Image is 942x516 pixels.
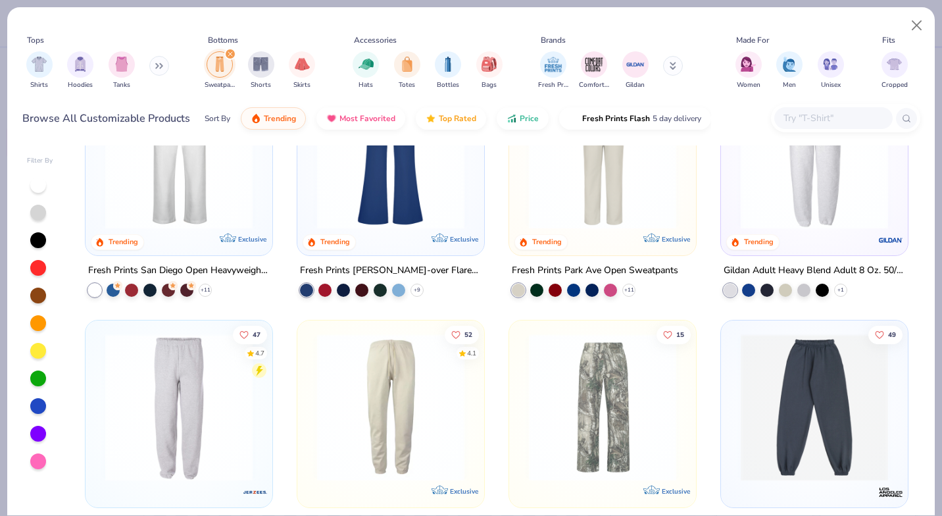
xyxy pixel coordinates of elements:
[622,51,649,90] button: filter button
[253,57,268,72] img: Shorts Image
[881,51,908,90] div: filter for Cropped
[30,80,48,90] span: Shirts
[242,478,268,505] img: Jerzees logo
[339,113,395,124] span: Most Favorited
[441,57,455,72] img: Bottles Image
[445,325,479,344] button: Like
[559,107,711,130] button: Fresh Prints Flash5 day delivery
[538,51,568,90] div: filter for Fresh Prints
[67,51,93,90] button: filter button
[248,51,274,90] button: filter button
[437,80,459,90] span: Bottles
[471,82,632,229] img: d3640c6c-b7cc-437e-9c32-b4e0b5864f30
[653,111,701,126] span: 5 day delivery
[497,107,549,130] button: Price
[416,107,486,130] button: Top Rated
[877,478,903,505] img: Los Angeles Apparel logo
[300,263,482,279] div: Fresh Prints [PERSON_NAME]-over Flared Pants
[251,113,261,124] img: trending.gif
[68,80,93,90] span: Hoodies
[426,113,436,124] img: TopRated.gif
[26,51,53,90] button: filter button
[736,34,769,46] div: Made For
[737,80,760,90] span: Women
[626,55,645,74] img: Gildan Image
[399,80,415,90] span: Totes
[541,34,566,46] div: Brands
[471,334,632,481] img: a77aec7b-a8e8-4c31-869a-0bf779e7084a
[205,51,235,90] div: filter for Sweatpants
[657,325,691,344] button: Like
[27,156,53,166] div: Filter By
[522,334,683,481] img: f02e4b88-0b20-4b85-9247-e46aadf68cfa
[682,82,843,229] img: c944d931-fb25-49bb-ae8c-568f6273e60a
[538,80,568,90] span: Fresh Prints
[881,51,908,90] button: filter button
[359,80,373,90] span: Hats
[253,331,261,338] span: 47
[482,57,496,72] img: Bags Image
[310,334,471,481] img: af831d54-ce8e-4f35-888c-41887917e7ba
[476,51,503,90] button: filter button
[264,113,296,124] span: Trending
[543,55,563,74] img: Fresh Prints Image
[310,82,471,229] img: f981a934-f33f-4490-a3ad-477cd5e6773b
[414,286,420,294] span: + 9
[734,82,895,229] img: 13b9c606-79b1-4059-b439-68fabb1693f9
[238,235,266,244] span: Exclusive
[512,263,678,279] div: Fresh Prints Park Ave Open Sweatpants
[99,334,259,481] img: 665f1cf0-24f0-4774-88c8-9b49303e6076
[289,51,315,90] div: filter for Skirts
[520,113,539,124] span: Price
[205,113,230,124] div: Sort By
[251,80,271,90] span: Shorts
[353,51,379,90] div: filter for Hats
[289,51,315,90] button: filter button
[818,51,844,90] button: filter button
[579,80,609,90] span: Comfort Colors
[887,57,902,72] img: Cropped Image
[88,263,270,279] div: Fresh Prints San Diego Open Heavyweight Sweatpants
[67,51,93,90] div: filter for Hoodies
[823,57,838,72] img: Unisex Image
[476,51,503,90] div: filter for Bags
[662,235,690,244] span: Exclusive
[837,286,844,294] span: + 1
[73,57,87,72] img: Hoodies Image
[205,80,235,90] span: Sweatpants
[776,51,803,90] div: filter for Men
[359,57,374,72] img: Hats Image
[888,331,896,338] span: 49
[464,331,472,338] span: 52
[450,486,478,495] span: Exclusive
[248,51,274,90] div: filter for Shorts
[99,82,259,229] img: df5250ff-6f61-4206-a12c-24931b20f13c
[394,51,420,90] button: filter button
[354,34,397,46] div: Accessories
[682,334,843,481] img: 3dd3edea-6e8e-4e3a-b8c6-e54fb5801a48
[735,51,762,90] div: filter for Women
[868,325,903,344] button: Like
[579,51,609,90] button: filter button
[400,57,414,72] img: Totes Image
[208,34,238,46] div: Bottoms
[782,111,883,126] input: Try "T-Shirt"
[783,80,796,90] span: Men
[27,34,44,46] div: Tops
[201,286,211,294] span: + 11
[435,51,461,90] button: filter button
[394,51,420,90] div: filter for Totes
[293,80,310,90] span: Skirts
[734,334,895,481] img: f1a93d5a-ec41-429e-8e9c-8c516ab56580
[881,80,908,90] span: Cropped
[113,80,130,90] span: Tanks
[22,111,190,126] div: Browse All Customizable Products
[882,34,895,46] div: Fits
[735,51,762,90] button: filter button
[584,55,604,74] img: Comfort Colors Image
[522,82,683,229] img: 0ed6d0be-3a42-4fd2-9b2a-c5ffc757fdcf
[782,57,797,72] img: Men Image
[234,325,268,344] button: Like
[582,113,650,124] span: Fresh Prints Flash
[569,113,580,124] img: flash.gif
